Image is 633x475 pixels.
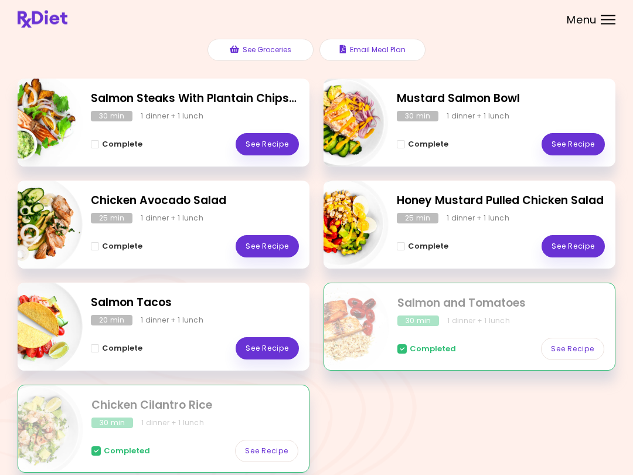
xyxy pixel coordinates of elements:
button: See Groceries [207,39,314,62]
img: Info - Salmon and Tomatoes [292,279,389,376]
a: See Recipe - Salmon and Tomatoes [541,338,604,361]
button: Complete - Salmon Tacos [91,342,142,356]
button: Complete - Honey Mustard Pulled Chicken Salad [397,240,448,254]
a: See Recipe - Chicken Avocado Salad [236,236,299,258]
div: 1 dinner + 1 lunch [447,316,510,327]
button: Email Meal Plan [319,39,426,62]
div: 30 min [397,111,438,122]
div: 1 dinner + 1 lunch [141,315,203,326]
div: 30 min [91,111,132,122]
div: 1 dinner + 1 lunch [447,111,509,122]
a: See Recipe - Chicken Cilantro Rice [235,440,298,463]
div: 1 dinner + 1 lunch [141,111,203,122]
h2: Salmon Tacos [91,295,299,312]
span: Complete [408,140,448,150]
span: Complete [408,242,448,252]
div: 1 dinner + 1 lunch [447,213,509,224]
div: 30 min [91,418,133,429]
a: See Recipe - Mustard Salmon Bowl [542,134,605,156]
h2: Mustard Salmon Bowl [397,91,605,108]
h2: Honey Mustard Pulled Chicken Salad [397,193,605,210]
img: RxDiet [18,11,67,28]
button: Complete - Chicken Avocado Salad [91,240,142,254]
img: Info - Mustard Salmon Bowl [291,74,389,172]
img: Info - Honey Mustard Pulled Chicken Salad [291,177,389,274]
h2: Chicken Cilantro Rice [91,398,298,415]
h2: Salmon and Tomatoes [397,296,604,313]
a: See Recipe - Salmon Tacos [236,338,299,360]
h2: Salmon Steaks With Plantain Chips and Guacamole [91,91,299,108]
span: Complete [102,140,142,150]
button: Complete - Salmon Steaks With Plantain Chips and Guacamole [91,138,142,152]
div: 30 min [397,316,439,327]
span: Menu [567,15,597,25]
span: Completed [104,447,150,456]
span: Complete [102,242,142,252]
div: 20 min [91,315,132,326]
div: 25 min [397,213,438,224]
span: Completed [410,345,456,354]
h2: Chicken Avocado Salad [91,193,299,210]
a: See Recipe - Honey Mustard Pulled Chicken Salad [542,236,605,258]
span: Complete [102,344,142,354]
a: See Recipe - Salmon Steaks With Plantain Chips and Guacamole [236,134,299,156]
div: 25 min [91,213,132,224]
button: Complete - Mustard Salmon Bowl [397,138,448,152]
div: 1 dinner + 1 lunch [141,418,204,429]
div: 1 dinner + 1 lunch [141,213,203,224]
